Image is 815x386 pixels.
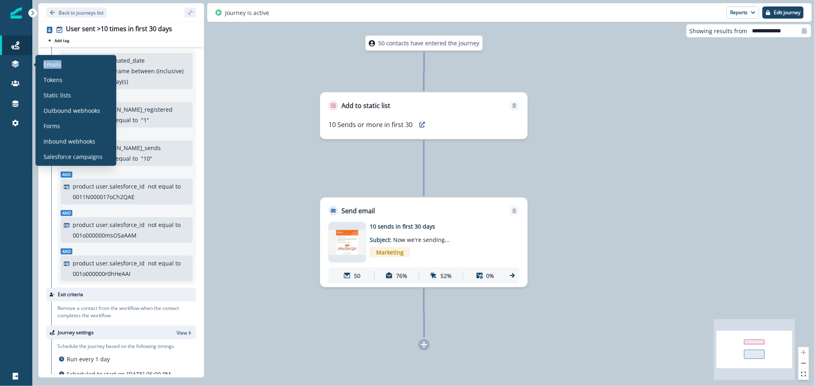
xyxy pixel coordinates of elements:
[727,6,759,19] button: Reports
[61,210,72,216] span: And
[486,271,495,280] p: 0%
[66,25,172,34] div: User sent >10 times in first 30 days
[370,231,471,244] p: Subject:
[61,248,72,255] span: And
[347,36,502,51] div: 50 contacts have entered the journey
[73,182,145,191] p: product user.salesforce_id
[39,151,113,163] a: Salesforce campaigns
[44,137,95,145] p: Inbound webhooks
[798,369,809,380] button: fit view
[11,7,22,19] img: Inflection
[39,58,113,70] a: Emails
[46,37,71,44] button: Add tag
[59,9,103,16] p: Back to journeys list
[44,121,60,130] p: Forms
[73,231,137,240] p: 001o000000msOSaAAM
[185,8,196,17] button: sidebar collapse toggle
[73,67,183,75] p: in relative timeframe between (inclusive)
[148,221,181,229] p: not equal to
[329,120,413,129] p: 10 Sends or more in first 30
[73,269,131,278] p: 001o000000r0hHeAAI
[58,329,94,336] p: Journey settings
[67,355,110,363] p: Run every 1 day
[141,154,152,163] p: " 10 "
[393,236,450,244] span: Now we're sending...
[57,305,196,319] p: Remove a contact from the workflow when the contact completes the workflow
[55,38,69,43] p: Add tag
[148,259,181,267] p: not equal to
[44,60,61,68] p: Emails
[46,8,107,18] button: Go back
[416,119,429,131] button: preview
[44,152,103,161] p: Salesforce campaigns
[73,144,161,152] p: product [DOMAIN_NAME]_sends
[112,77,128,86] p: day(s)
[370,247,410,257] span: Marketing
[73,221,145,229] p: product user.salesforce_id
[39,120,113,132] a: Forms
[762,6,804,19] button: Edit journey
[73,105,173,114] p: product [DOMAIN_NAME]_registered
[225,8,269,17] p: Journey is active
[177,329,187,336] p: View
[39,104,113,117] a: Outbound webhooks
[39,89,113,101] a: Static lists
[341,206,375,216] p: Send email
[396,271,407,280] p: 76%
[39,135,113,147] a: Inbound webhooks
[39,74,113,86] a: Tokens
[320,92,528,139] div: Add to static listRemove10 Sends or more in first 30preview
[44,75,63,84] p: Tokens
[320,197,528,287] div: Send emailRemoveemail asset unavailable10 sends in first 30 daysSubject: Now we're sending...Mark...
[798,358,809,369] button: zoom out
[61,172,72,178] span: And
[148,182,181,191] p: not equal to
[141,116,149,124] p: " 1 "
[354,271,360,280] p: 50
[690,27,748,35] p: Showing results from
[58,291,83,298] p: Exit criteria
[73,193,135,201] p: 0011N000017oCh2QAE
[370,222,499,231] p: 10 sends in first 30 days
[57,343,174,350] p: Schedule the journey based on the following timings
[177,329,193,336] button: View
[329,230,366,255] img: email asset unavailable
[440,271,452,280] p: 52%
[341,101,390,110] p: Add to static list
[44,91,71,99] p: Static lists
[774,10,800,15] p: Edit journey
[379,39,480,47] p: 50 contacts have entered the journey
[67,370,171,378] p: Scheduled to start on [DATE] 05:00 PM
[44,106,100,115] p: Outbound webhooks
[73,259,145,267] p: product user.salesforce_id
